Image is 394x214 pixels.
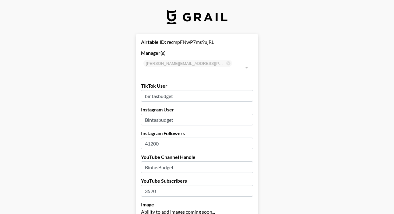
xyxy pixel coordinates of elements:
label: Instagram Followers [141,130,253,136]
label: YouTube Subscribers [141,178,253,184]
label: Manager(s) [141,50,253,56]
img: Grail Talent Logo [167,10,227,24]
strong: Airtable ID: [141,39,166,45]
label: TikTok User [141,83,253,89]
label: YouTube Channel Handle [141,154,253,160]
div: recmpFNwP7ms9ujRL [141,39,253,45]
label: Image [141,202,253,208]
label: Instagram User [141,107,253,113]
